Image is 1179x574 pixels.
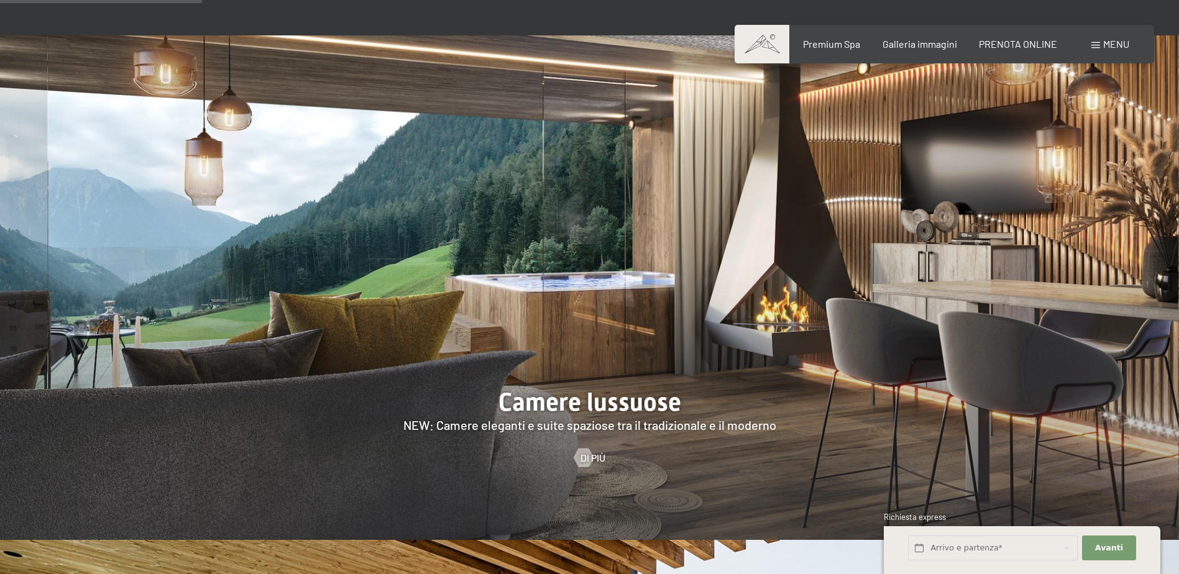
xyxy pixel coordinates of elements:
span: Di più [580,451,605,465]
button: Avanti [1082,535,1135,561]
span: Menu [1103,38,1129,50]
a: Premium Spa [803,38,860,50]
a: Di più [574,451,605,465]
span: Avanti [1095,542,1123,553]
a: PRENOTA ONLINE [979,38,1057,50]
a: Galleria immagini [883,38,957,50]
span: Richiesta express [884,512,946,522]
